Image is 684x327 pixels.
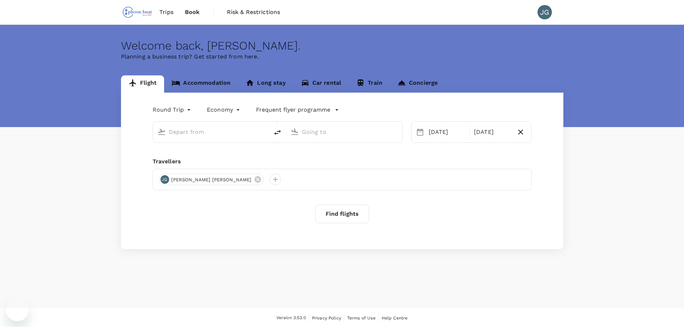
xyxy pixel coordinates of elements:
[159,174,264,185] div: JG[PERSON_NAME] [PERSON_NAME]
[269,124,286,141] button: delete
[293,75,349,93] a: Car rental
[227,8,280,17] span: Risk & Restrictions
[302,126,387,137] input: Going to
[121,4,154,20] img: Phoon Huat PTE. LTD.
[256,106,339,114] button: Frequent flyer programme
[153,157,532,166] div: Travellers
[185,8,200,17] span: Book
[347,314,376,322] a: Terms of Use
[121,75,164,93] a: Flight
[160,175,169,184] div: JG
[164,75,238,93] a: Accommodation
[312,314,341,322] a: Privacy Policy
[426,125,468,139] div: [DATE]
[315,205,369,223] button: Find flights
[169,126,254,137] input: Depart from
[382,316,408,321] span: Help Centre
[153,104,193,116] div: Round Trip
[390,75,445,93] a: Concierge
[312,316,341,321] span: Privacy Policy
[264,131,265,132] button: Open
[167,176,256,183] span: [PERSON_NAME] [PERSON_NAME]
[347,316,376,321] span: Terms of Use
[349,75,390,93] a: Train
[121,52,563,61] p: Planning a business trip? Get started from here.
[6,298,29,321] iframe: Button to launch messaging window
[256,106,330,114] p: Frequent flyer programme
[538,5,552,19] div: JG
[121,39,563,52] div: Welcome back , [PERSON_NAME] .
[207,104,242,116] div: Economy
[276,314,306,322] span: Version 3.53.0
[382,314,408,322] a: Help Centre
[159,8,173,17] span: Trips
[397,131,399,132] button: Open
[238,75,293,93] a: Long stay
[471,125,513,139] div: [DATE]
